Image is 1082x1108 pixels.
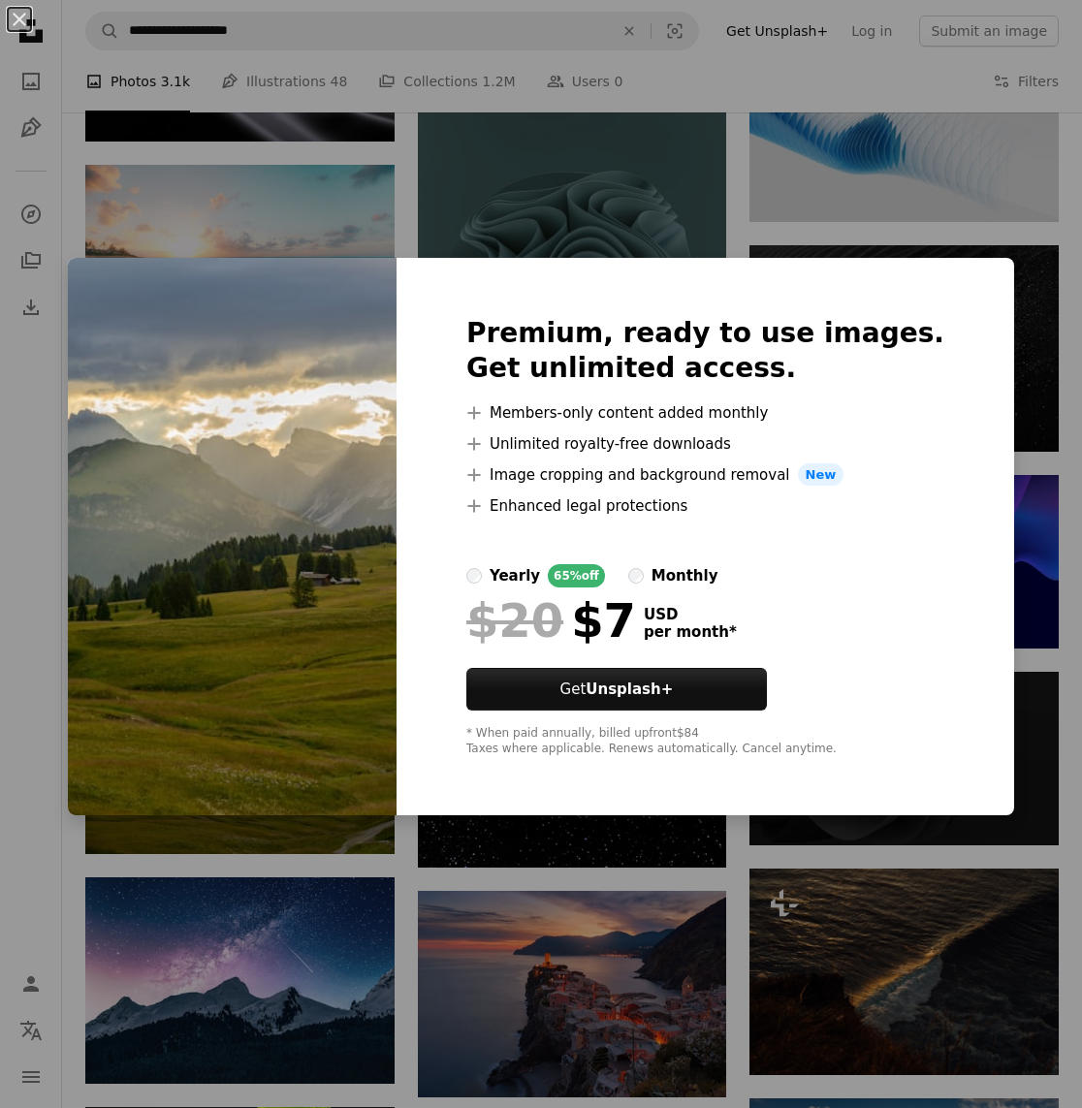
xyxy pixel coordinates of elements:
[490,564,540,587] div: yearly
[466,726,944,757] div: * When paid annually, billed upfront $84 Taxes where applicable. Renews automatically. Cancel any...
[628,568,644,584] input: monthly
[798,463,844,487] span: New
[466,401,944,425] li: Members-only content added monthly
[586,681,673,698] strong: Unsplash+
[466,316,944,386] h2: Premium, ready to use images. Get unlimited access.
[68,258,397,816] img: premium_photo-1668369169008-5fe928f9939b
[548,564,605,587] div: 65% off
[644,623,737,641] span: per month *
[466,463,944,487] li: Image cropping and background removal
[652,564,718,587] div: monthly
[466,432,944,456] li: Unlimited royalty-free downloads
[466,595,636,646] div: $7
[644,606,737,623] span: USD
[466,595,563,646] span: $20
[466,568,482,584] input: yearly65%off
[466,668,767,711] button: GetUnsplash+
[466,494,944,518] li: Enhanced legal protections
